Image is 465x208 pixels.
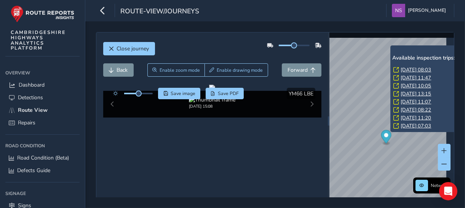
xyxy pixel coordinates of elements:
[401,123,431,129] a: [DATE] 07:03
[381,130,391,146] div: Map marker
[17,167,50,174] span: Defects Guide
[401,66,431,73] a: [DATE] 08:03
[205,63,268,77] button: Draw
[5,91,80,104] a: Detections
[401,74,431,81] a: [DATE] 11:47
[5,104,80,116] a: Route View
[189,103,235,109] div: [DATE] 15:08
[5,188,80,199] div: Signage
[5,152,80,164] a: Road Condition (Beta)
[5,164,80,177] a: Defects Guide
[103,42,155,55] button: Close journey
[288,66,308,74] span: Forward
[401,114,431,121] a: [DATE] 11:20
[218,90,239,97] span: Save PDF
[120,6,199,17] span: route-view/journeys
[5,79,80,91] a: Dashboard
[392,55,465,61] h6: Available inspection trips:
[289,90,313,97] span: YM66 LBE
[117,45,149,52] span: Close journey
[103,63,134,77] button: Back
[189,96,235,103] img: Thumbnail frame
[282,63,321,77] button: Forward
[17,154,69,161] span: Road Condition (Beta)
[147,63,205,77] button: Zoom
[206,88,244,99] button: PDF
[408,4,446,17] span: [PERSON_NAME]
[18,119,35,126] span: Repairs
[19,81,45,89] span: Dashboard
[431,182,448,189] span: Network
[171,90,195,97] span: Save image
[18,106,48,114] span: Route View
[401,90,431,97] a: [DATE] 13:15
[401,131,431,137] a: [DATE] 07:07
[158,88,200,99] button: Save
[117,66,128,74] span: Back
[18,94,43,101] span: Detections
[11,5,74,23] img: rr logo
[439,182,457,200] div: Open Intercom Messenger
[5,140,80,152] div: Road Condition
[392,4,405,17] img: diamond-layout
[11,30,66,51] span: CAMBRIDGESHIRE HIGHWAYS ANALYTICS PLATFORM
[217,67,263,73] span: Enable drawing mode
[392,4,449,17] button: [PERSON_NAME]
[401,98,431,105] a: [DATE] 11:07
[5,67,80,79] div: Overview
[5,116,80,129] a: Repairs
[160,67,200,73] span: Enable zoom mode
[401,106,431,113] a: [DATE] 08:22
[401,82,431,89] a: [DATE] 10:05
